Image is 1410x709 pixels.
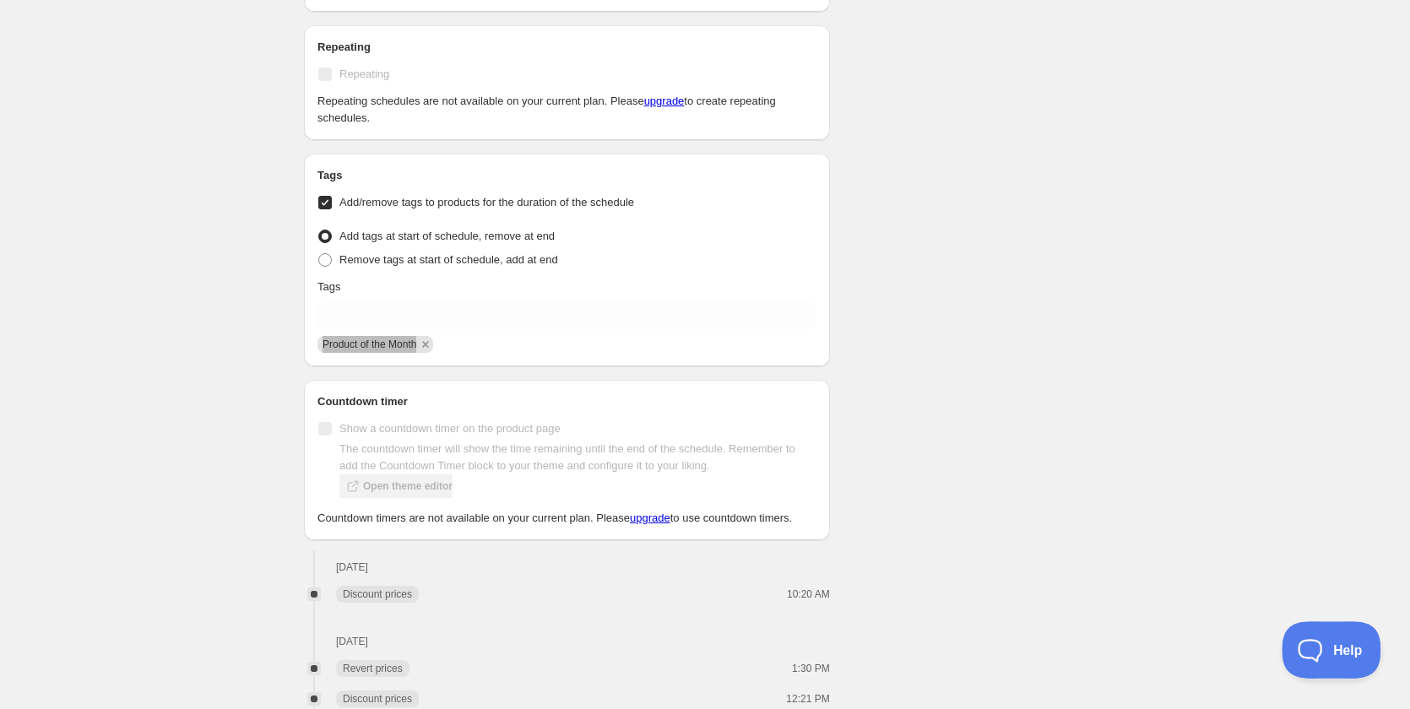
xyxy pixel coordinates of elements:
a: upgrade [644,95,685,107]
a: upgrade [630,511,670,524]
span: Repeating [339,68,389,80]
h2: Countdown timer [317,393,816,410]
span: Revert prices [343,662,403,675]
span: Discount prices [343,587,412,601]
span: Remove tags at start of schedule, add at end [339,253,558,266]
p: 1:30 PM [754,662,830,675]
iframe: Toggle Customer Support [1282,621,1381,679]
span: Add tags at start of schedule, remove at end [339,230,555,242]
span: Add/remove tags to products for the duration of the schedule [339,196,634,208]
p: Repeating schedules are not available on your current plan. Please to create repeating schedules. [317,93,816,127]
span: Show a countdown timer on the product page [339,422,561,435]
p: 12:21 PM [754,692,830,706]
h2: Tags [317,167,816,184]
h2: Repeating [317,39,816,56]
p: Countdown timers are not available on your current plan. Please to use countdown timers. [317,510,816,527]
h2: [DATE] [336,635,747,648]
p: The countdown timer will show the time remaining until the end of the schedule. Remember to add t... [339,441,816,474]
p: 10:20 AM [754,587,830,601]
span: Discount prices [343,692,412,706]
h2: [DATE] [336,560,747,574]
p: Tags [317,279,340,295]
button: Remove Product of the Month [418,337,433,352]
span: Product of the Month [323,338,416,350]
